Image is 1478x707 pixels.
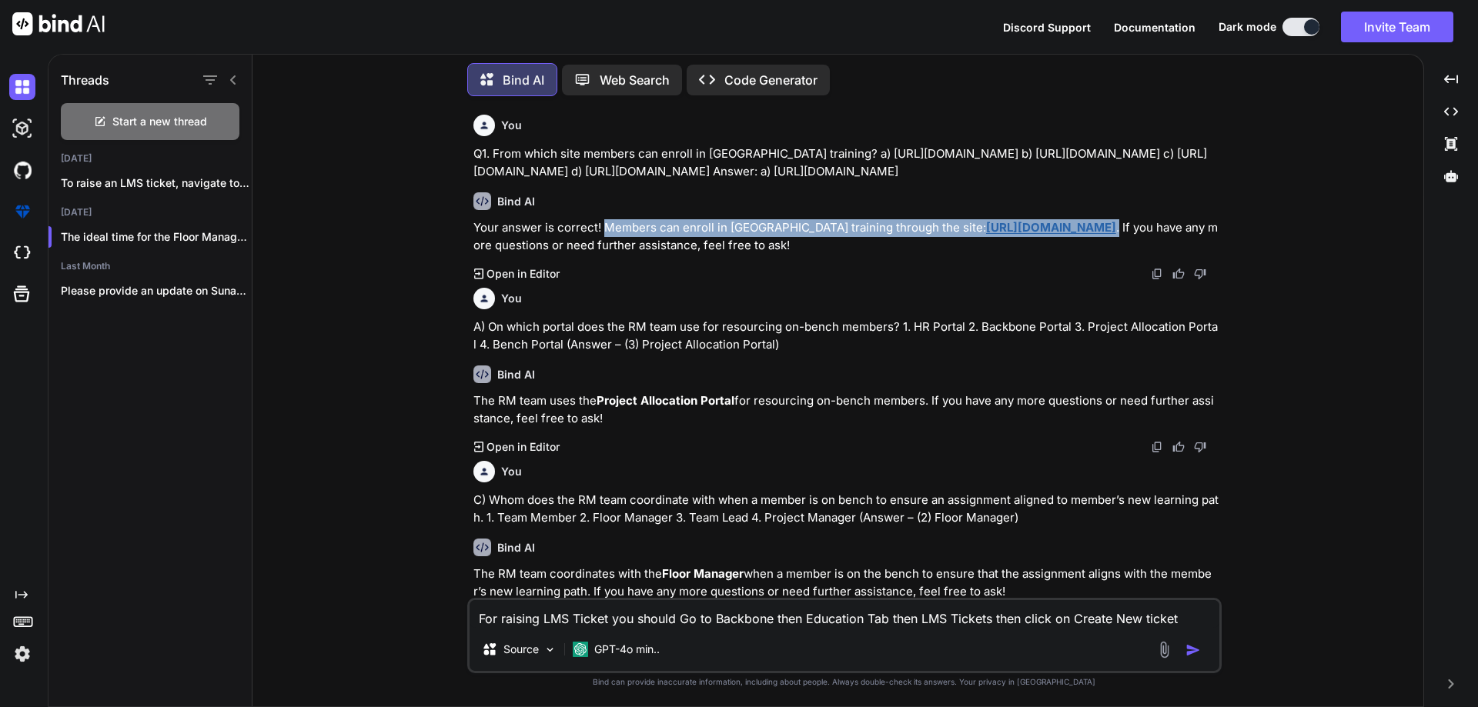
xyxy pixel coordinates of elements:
span: Discord Support [1003,21,1091,34]
h6: You [501,291,522,306]
h2: [DATE] [48,206,252,218]
p: Web Search [600,71,670,89]
h6: You [501,118,522,133]
h6: Bind AI [497,540,535,555]
img: darkChat [9,74,35,100]
img: premium [9,198,35,225]
img: attachment [1155,641,1173,659]
img: Bind AI [12,12,105,35]
h6: You [501,464,522,479]
p: To raise an LMS ticket, navigate to Back... [61,175,252,191]
h2: Last Month [48,260,252,272]
p: GPT-4o min.. [594,642,660,657]
img: GPT-4o mini [573,642,588,657]
p: Bind can provide inaccurate information, including about people. Always double-check its answers.... [467,676,1222,688]
span: Dark mode [1219,19,1276,35]
img: copy [1151,441,1163,453]
p: Please provide an update on Sunandita's project... [61,283,252,298]
h1: Threads [61,71,109,89]
button: Documentation [1114,19,1195,35]
strong: Project Allocation Portal [597,393,734,408]
img: cloudideIcon [9,240,35,266]
h6: Bind AI [497,194,535,209]
p: The ideal time for the Floor Manager... [61,229,252,245]
h6: Bind AI [497,367,535,382]
span: Documentation [1114,21,1195,34]
button: Discord Support [1003,19,1091,35]
strong: Floor Manager [662,566,744,581]
p: C) Whom does the RM team coordinate with when a member is on bench to ensure an assignment aligne... [473,492,1219,526]
p: Your answer is correct! Members can enroll in [GEOGRAPHIC_DATA] training through the site: . If y... [473,219,1219,254]
img: like [1172,441,1185,453]
p: The RM team coordinates with the when a member is on the bench to ensure that the assignment alig... [473,565,1219,600]
p: Bind AI [503,71,544,89]
p: Q1. From which site members can enroll in [GEOGRAPHIC_DATA] training? a) [URL][DOMAIN_NAME] b) [U... [473,145,1219,180]
p: Open in Editor [487,439,560,455]
span: Start a new thread [112,114,207,129]
p: The RM team uses the for resourcing on-bench members. If you have any more questions or need furt... [473,392,1219,427]
p: Code Generator [724,71,818,89]
img: darkAi-studio [9,115,35,142]
img: Pick Models [543,643,557,656]
img: dislike [1194,268,1206,280]
p: Open in Editor [487,266,560,282]
button: Invite Team [1341,12,1453,42]
img: dislike [1194,441,1206,453]
p: A) On which portal does the RM team use for resourcing on-bench members? 1. HR Portal 2. Backbone... [473,318,1219,353]
a: [URL][DOMAIN_NAME] [986,220,1116,235]
img: settings [9,641,35,667]
p: Source [503,642,539,657]
img: like [1172,268,1185,280]
h2: [DATE] [48,152,252,165]
img: icon [1185,642,1201,658]
img: copy [1151,268,1163,280]
img: githubDark [9,157,35,183]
